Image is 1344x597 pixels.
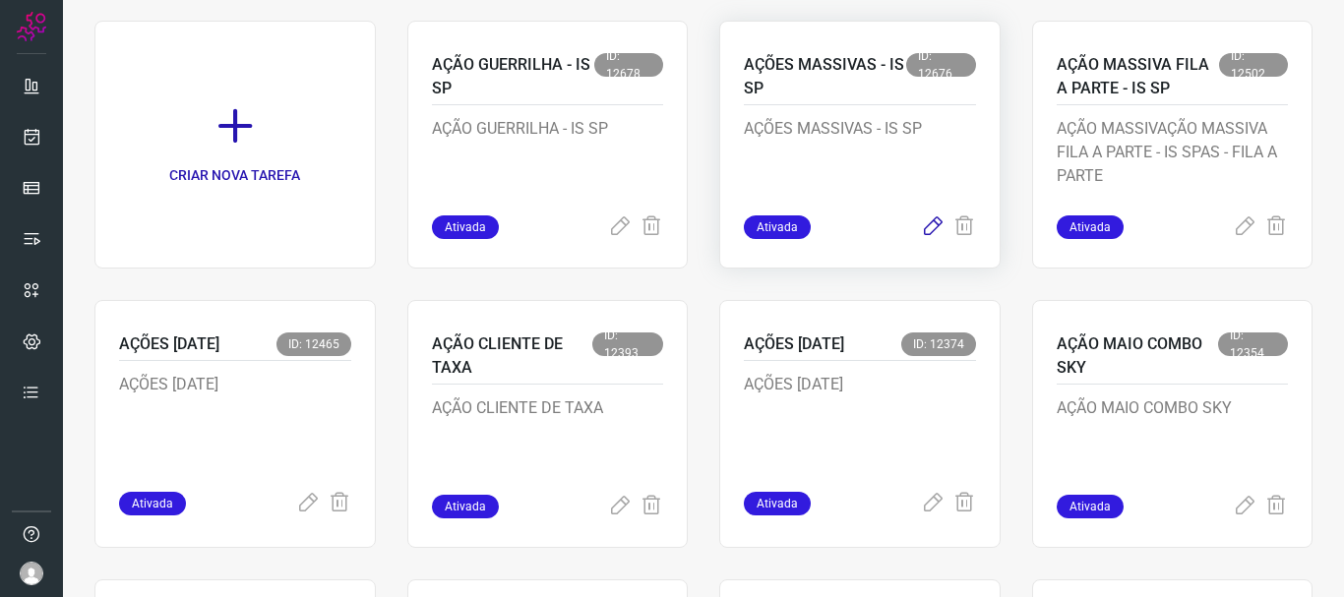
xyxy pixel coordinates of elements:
p: AÇÃO MAIO COMBO SKY [1057,332,1219,380]
span: ID: 12465 [276,332,351,356]
span: Ativada [432,215,499,239]
span: ID: 12502 [1219,53,1288,77]
p: AÇÕES MASSIVAS - IS SP [744,117,976,215]
img: Logo [17,12,46,41]
span: Ativada [744,492,811,515]
span: ID: 12676 [906,53,975,77]
p: AÇÃO MASSIVA FILA A PARTE - IS SP [1057,53,1220,100]
p: AÇÃO CLIENTE DE TAXA [432,332,593,380]
span: ID: 12354 [1218,332,1288,356]
p: AÇÕES MASSIVAS - IS SP [744,53,906,100]
img: avatar-user-boy.jpg [20,562,43,585]
span: Ativada [119,492,186,515]
p: AÇÕES [DATE] [744,373,976,471]
p: AÇÕES [DATE] [119,332,219,356]
span: ID: 12374 [901,332,976,356]
span: ID: 12393 [592,332,663,356]
p: AÇÃO MAIO COMBO SKY [1057,396,1289,495]
span: Ativada [744,215,811,239]
p: CRIAR NOVA TAREFA [169,165,300,186]
span: Ativada [1057,495,1124,518]
p: AÇÃO GUERRILHA - IS SP [432,117,664,215]
p: AÇÃO CLIENTE DE TAXA [432,396,664,495]
span: ID: 12678 [594,53,663,77]
span: Ativada [1057,215,1124,239]
a: CRIAR NOVA TAREFA [94,21,376,269]
p: AÇÕES [DATE] [119,373,351,471]
p: AÇÃO GUERRILHA - IS SP [432,53,594,100]
p: AÇÕES [DATE] [744,332,844,356]
p: AÇÃO MASSIVAÇÃO MASSIVA FILA A PARTE - IS SPAS - FILA A PARTE [1057,117,1289,215]
span: Ativada [432,495,499,518]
